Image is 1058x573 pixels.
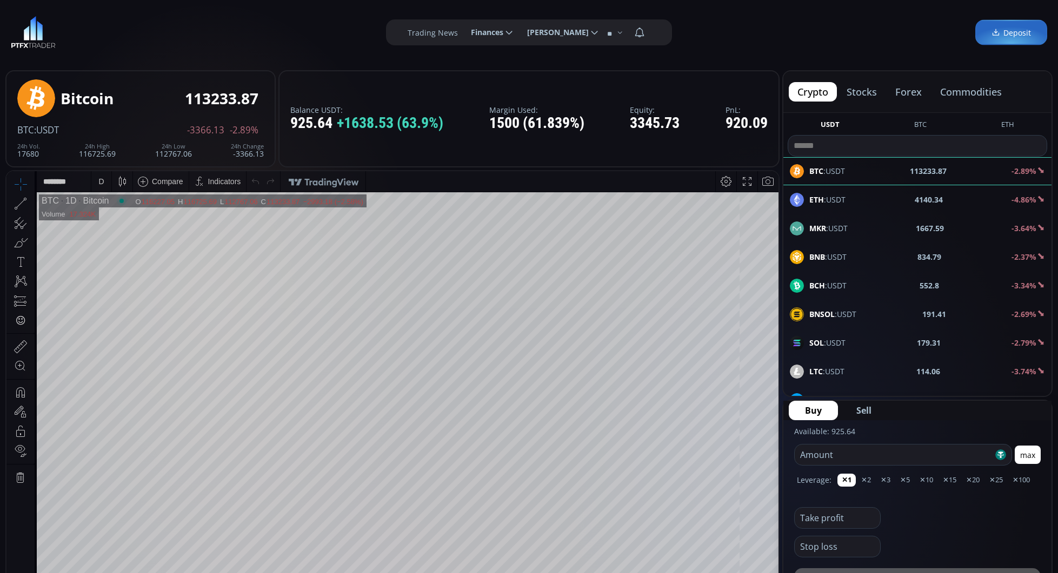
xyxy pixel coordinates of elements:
[931,82,1010,102] button: commodities
[52,25,70,35] div: 1D
[55,434,63,443] div: 1y
[794,426,855,436] label: Available: 925.64
[917,337,941,348] b: 179.31
[997,119,1019,133] button: ETH
[177,26,210,35] div: 116725.69
[17,124,34,136] span: BTC
[145,428,162,449] div: Go to
[809,280,825,291] b: BCH
[809,366,844,377] span: :USDT
[645,428,704,449] button: 22:53:53 (UTC)
[34,124,59,136] span: :USDT
[916,223,944,234] b: 1667.59
[110,25,120,35] div: Market open
[837,474,856,487] button: ✕1
[809,251,847,262] span: :USDT
[10,144,18,154] div: 
[985,474,1007,487] button: ✕25
[809,194,846,205] span: :USDT
[122,434,131,443] div: 1d
[797,474,831,486] label: Leverage:
[70,25,102,35] div: Bitcoin
[730,428,748,449] div: Toggle Log Scale
[1008,474,1034,487] button: ✕100
[789,82,837,102] button: crypto
[171,26,177,35] div: H
[489,106,584,114] label: Margin Used:
[61,90,114,107] div: Bitcoin
[11,16,56,49] a: LOGO
[809,394,849,406] span: :USDT
[992,27,1031,38] span: Deposit
[255,26,260,35] div: C
[1015,446,1041,464] button: max
[231,143,264,150] div: 24h Change
[887,82,930,102] button: forex
[463,22,503,43] span: Finances
[489,115,584,132] div: 1500 (61.839%)
[809,337,846,348] span: :USDT
[939,474,961,487] button: ✕15
[809,395,827,405] b: LINK
[917,251,941,262] b: 834.79
[630,106,680,114] label: Equity:
[840,401,888,420] button: Sell
[809,280,847,291] span: :USDT
[17,143,40,150] div: 24h Vol.
[920,280,939,291] b: 552.8
[789,401,838,420] button: Buy
[809,194,824,205] b: ETH
[25,403,30,417] div: Hide Drawings Toolbar
[155,143,192,150] div: 24h Low
[922,308,946,320] b: 191.41
[856,404,871,417] span: Sell
[962,474,984,487] button: ✕20
[520,22,589,43] span: [PERSON_NAME]
[805,404,822,417] span: Buy
[1012,309,1036,319] b: -2.69%
[1012,223,1036,233] b: -3.64%
[337,115,443,132] span: +1638.53 (63.9%)
[1012,395,1036,405] b: -9.05%
[187,125,224,135] span: -3366.13
[916,366,940,377] b: 114.06
[218,26,251,35] div: 112767.06
[816,119,844,133] button: USDT
[809,223,826,233] b: MKR
[35,25,52,35] div: BTC
[876,474,895,487] button: ✕3
[809,223,848,234] span: :USDT
[231,143,264,158] div: -3366.13
[726,106,768,114] label: PnL:
[296,26,356,35] div: −2993.18 (−2.58%)
[1012,194,1036,205] b: -4.86%
[809,338,824,348] b: SOL
[838,82,886,102] button: stocks
[35,39,58,47] div: Volume
[748,428,770,449] div: Toggle Auto Scale
[809,308,856,320] span: :USDT
[185,90,258,107] div: 113233.87
[896,474,914,487] button: ✕5
[809,252,825,262] b: BNB
[135,26,168,35] div: 116227.05
[92,6,97,15] div: D
[202,6,235,15] div: Indicators
[910,119,931,133] button: BTC
[1012,252,1036,262] b: -2.37%
[921,394,940,406] b: 23.91
[39,434,47,443] div: 5y
[809,366,823,376] b: LTC
[70,434,81,443] div: 3m
[260,26,293,35] div: 113233.87
[915,474,937,487] button: ✕10
[915,194,943,205] b: 4140.34
[88,434,98,443] div: 1m
[129,26,135,35] div: O
[17,143,40,158] div: 17680
[155,143,192,158] div: 112767.06
[107,434,115,443] div: 5d
[857,474,875,487] button: ✕2
[230,125,258,135] span: -2.89%
[1012,280,1036,291] b: -3.34%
